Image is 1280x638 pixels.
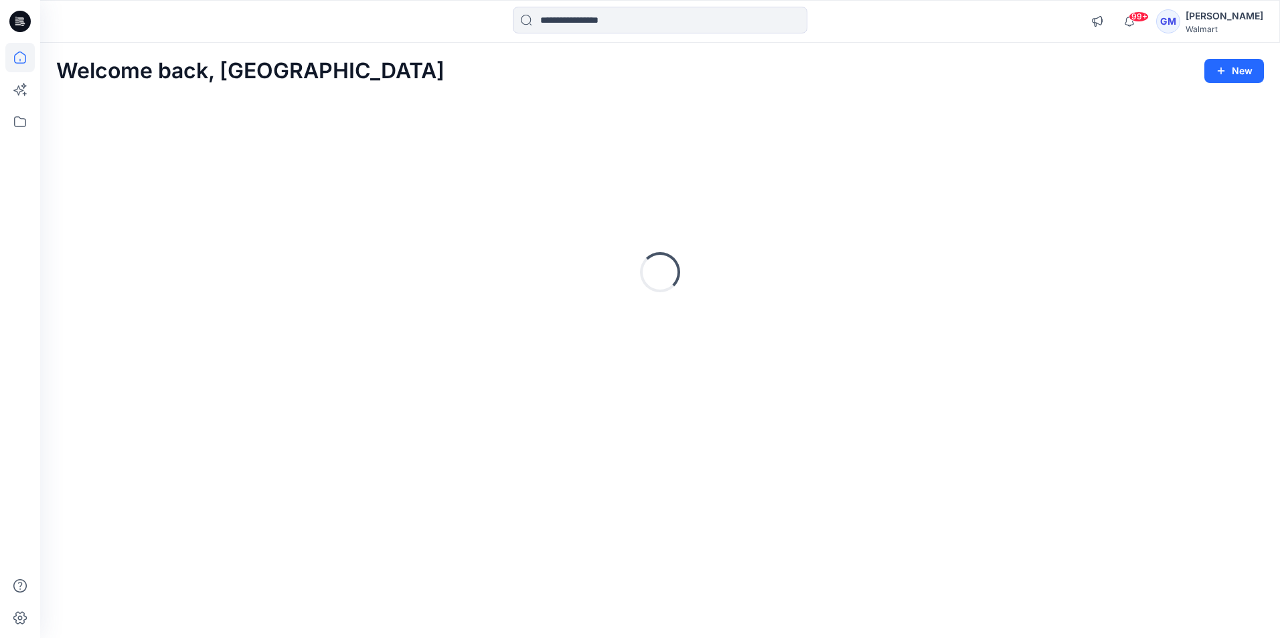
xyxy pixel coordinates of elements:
[1204,59,1264,83] button: New
[1156,9,1180,33] div: GM
[1186,24,1263,34] div: Walmart
[56,59,445,84] h2: Welcome back, [GEOGRAPHIC_DATA]
[1129,11,1149,22] span: 99+
[1186,8,1263,24] div: [PERSON_NAME]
